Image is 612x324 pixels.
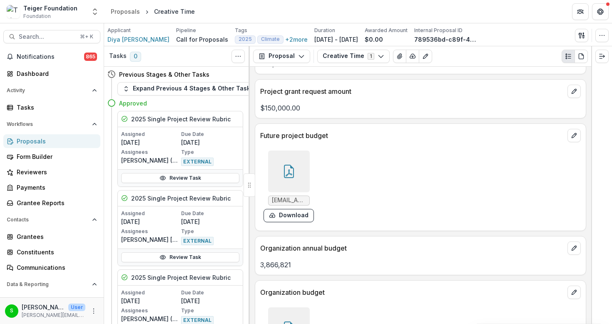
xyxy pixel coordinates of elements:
[89,3,101,20] button: Open entity switcher
[78,32,95,41] div: ⌘ + K
[181,289,239,296] p: Due Date
[107,27,131,34] p: Applicant
[3,67,100,80] a: Dashboard
[3,294,100,308] a: Dashboard
[365,27,408,34] p: Awarded Amount
[111,7,140,16] div: Proposals
[260,287,564,297] p: Organization budget
[285,36,308,43] button: +2more
[7,88,89,93] span: Activity
[121,252,239,262] a: Review Task
[130,52,141,62] span: 0
[121,173,239,183] a: Review Task
[181,158,214,166] span: EXTERNAL
[231,50,245,63] button: Toggle View Cancelled Tasks
[17,69,94,78] div: Dashboard
[17,152,94,161] div: Form Builder
[121,138,179,147] p: [DATE]
[181,237,214,245] span: EXTERNAL
[17,297,94,306] div: Dashboard
[260,86,564,96] p: Project grant request amount
[7,217,89,223] span: Contacts
[131,273,231,282] h5: 2025 Single Project Review Rubric
[314,35,358,44] p: [DATE] - [DATE]
[264,209,314,222] button: download-form-response
[260,260,581,270] p: 3,866,821
[260,131,564,141] p: Future project budget
[317,50,390,63] button: Creative Time1
[181,148,239,156] p: Type
[121,289,179,296] p: Assigned
[592,3,609,20] button: Get Help
[17,53,84,60] span: Notifications
[181,138,239,147] p: [DATE]
[181,131,239,138] p: Due Date
[414,27,463,34] p: Internal Proposal ID
[3,181,100,194] a: Payments
[7,5,20,18] img: Teiger Foundation
[121,314,179,323] p: [PERSON_NAME] ([EMAIL_ADDRESS][DOMAIN_NAME])
[121,235,179,244] p: [PERSON_NAME] [PERSON_NAME] ([EMAIL_ADDRESS][DOMAIN_NAME])
[3,261,100,274] a: Communications
[121,307,179,314] p: Assignees
[393,50,406,63] button: View Attached Files
[3,84,100,97] button: Open Activity
[22,303,65,311] p: [PERSON_NAME]
[176,35,228,44] p: Call for Proposals
[121,228,179,235] p: Assignees
[3,245,100,259] a: Constituents
[567,129,581,142] button: edit
[260,103,581,113] p: $150,000.00
[575,50,588,63] button: PDF view
[3,118,100,131] button: Open Workflows
[181,228,239,235] p: Type
[119,70,209,79] h4: Previous Stages & Other Tasks
[17,232,94,241] div: Grantees
[131,115,231,123] h5: 2025 Single Project Review Rubric
[562,50,575,63] button: Plaintext view
[109,53,127,60] h3: Tasks
[235,27,247,34] p: Tags
[3,278,100,291] button: Open Data & Reporting
[117,82,259,95] button: Expand Previous 4 Stages & Other Tasks
[253,50,310,63] button: Proposal
[3,196,100,210] a: Grantee Reports
[23,13,51,20] span: Foundation
[272,197,306,204] span: [EMAIL_ADDRESS][DOMAIN_NAME]_hum-iii-budget.pdf
[181,296,239,305] p: [DATE]
[84,53,97,61] span: 865
[17,103,94,112] div: Tasks
[567,286,581,299] button: edit
[260,243,564,253] p: Organization annual budget
[107,35,169,44] a: Diya [PERSON_NAME]
[314,27,335,34] p: Duration
[22,311,85,319] p: [PERSON_NAME][EMAIL_ADDRESS][DOMAIN_NAME]
[89,306,99,316] button: More
[17,168,94,176] div: Reviewers
[121,296,179,305] p: [DATE]
[176,27,196,34] p: Pipeline
[365,35,383,44] p: $0.00
[7,281,89,287] span: Data & Reporting
[3,50,100,63] button: Notifications865
[154,7,195,16] div: Creative Time
[121,156,179,165] p: [PERSON_NAME] ([PERSON_NAME][EMAIL_ADDRESS][DOMAIN_NAME])
[3,134,100,148] a: Proposals
[567,241,581,255] button: edit
[414,35,477,44] p: 789536bd-c89f-4d36-828d-846b09678965
[121,210,179,217] p: Assigned
[121,217,179,226] p: [DATE]
[7,121,89,127] span: Workflows
[3,230,100,244] a: Grantees
[17,137,94,146] div: Proposals
[17,183,94,192] div: Payments
[131,194,231,203] h5: 2025 Single Project Review Rubric
[3,100,100,114] a: Tasks
[10,308,13,314] div: Stephanie
[567,85,581,98] button: edit
[264,151,314,222] div: [EMAIL_ADDRESS][DOMAIN_NAME]_hum-iii-budget.pdfdownload-form-response
[17,263,94,272] div: Communications
[17,198,94,207] div: Grantee Reports
[121,131,179,138] p: Assigned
